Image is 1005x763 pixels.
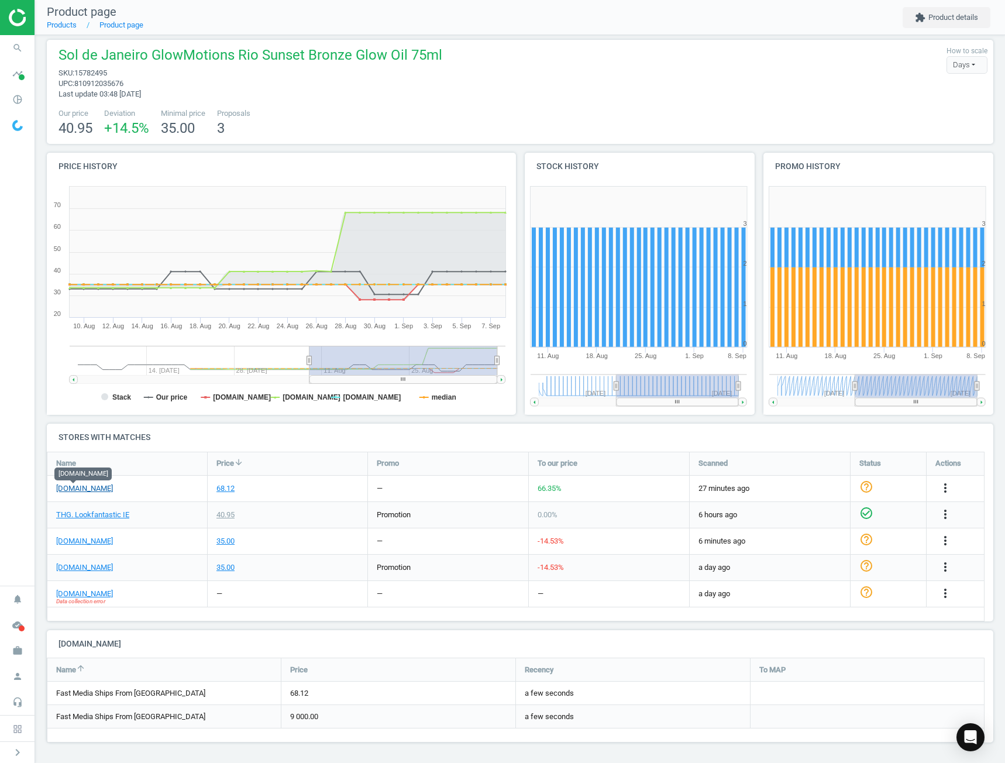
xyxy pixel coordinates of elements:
span: Scanned [698,458,728,469]
tspan: median [432,393,456,401]
div: 40.95 [216,510,235,520]
text: 70 [54,201,61,208]
div: — [377,536,383,547]
h4: Price history [47,153,516,180]
span: a day ago [698,589,841,599]
span: a day ago [698,562,841,573]
tspan: 8. Sep [966,352,985,359]
a: [DOMAIN_NAME] [56,536,113,547]
div: [DOMAIN_NAME] [54,468,112,480]
h4: Stock history [525,153,755,180]
tspan: 24. Aug [277,322,298,329]
tspan: 28. Aug [335,322,356,329]
tspan: 18. Aug [824,352,846,359]
i: extension [915,12,925,23]
text: 20 [54,310,61,317]
i: check_circle_outline [859,506,873,520]
span: -14.53 % [538,537,564,545]
text: 1 [982,300,986,307]
i: notifications [6,588,29,610]
div: — [216,589,222,599]
a: [DOMAIN_NAME] [56,562,113,573]
a: Product page [99,20,143,29]
tspan: [DOMAIN_NAME] [283,393,340,401]
text: 50 [54,245,61,252]
button: chevron_right [3,745,32,760]
span: To MAP [759,665,786,675]
h4: Stores with matches [47,424,993,451]
tspan: 18. Aug [586,352,607,359]
span: Product page [47,5,116,19]
i: headset_mic [6,691,29,713]
tspan: Stack [112,393,131,401]
i: search [6,37,29,59]
a: Fast Media Ships From [GEOGRAPHIC_DATA] [56,712,205,721]
tspan: 1. Sep [394,322,413,329]
i: help_outline [859,559,873,573]
i: arrow_upward [76,664,85,673]
span: Promo [377,458,399,469]
span: 40.95 [58,120,92,136]
div: — [377,589,383,599]
button: extensionProduct details [903,7,990,28]
span: Last update 03:48 [DATE] [58,90,141,98]
button: more_vert [938,534,952,549]
div: 9 000.00 [281,705,515,728]
h4: [DOMAIN_NAME] [47,630,993,658]
i: arrow_downward [234,458,243,467]
button: more_vert [938,507,952,523]
span: promotion [377,510,411,519]
span: Name [56,458,76,469]
span: upc : [58,79,74,88]
text: 3 [982,220,986,227]
tspan: 8. Sep [728,352,746,359]
tspan: [DOMAIN_NAME] [343,393,401,401]
span: sku : [58,68,74,77]
span: 66.35 % [538,484,562,493]
i: help_outline [859,532,873,547]
label: How to scale [947,46,987,56]
text: 3 [743,220,746,227]
button: more_vert [938,560,952,575]
div: — [377,483,383,494]
tspan: 22. Aug [247,322,269,329]
span: To our price [538,458,577,469]
span: 810912035676 [74,79,123,88]
a: THG. Lookfantastic IE [56,510,129,520]
span: Price [216,458,234,469]
span: Actions [935,458,961,469]
text: 40 [54,267,61,274]
text: 2 [982,260,986,267]
tspan: [DOMAIN_NAME] [213,393,271,401]
i: work [6,640,29,662]
span: Deviation [104,108,149,119]
i: help_outline [859,480,873,494]
i: pie_chart_outlined [6,88,29,111]
span: Proposals [217,108,250,119]
i: more_vert [938,507,952,521]
tspan: 25. Aug [873,352,895,359]
span: -14.53 % [538,563,564,572]
span: Minimal price [161,108,205,119]
span: 35.00 [161,120,195,136]
tspan: 1. Sep [685,352,704,359]
a: Products [47,20,77,29]
span: Data collection error [56,597,105,606]
i: more_vert [938,534,952,548]
i: more_vert [938,586,952,600]
span: Name [56,665,76,675]
a: [DOMAIN_NAME] [56,483,113,494]
a: [DOMAIN_NAME] [56,589,113,599]
span: 6 minutes ago [698,536,841,547]
button: more_vert [938,586,952,602]
span: promotion [377,563,411,572]
span: 6 hours ago [698,510,841,520]
i: chevron_right [11,745,25,759]
span: a few seconds [525,712,741,722]
tspan: 16. Aug [160,322,182,329]
div: 68.12 [216,483,235,494]
span: +14.5 % [104,120,149,136]
div: 68.12 [281,682,515,704]
i: timeline [6,63,29,85]
h4: Promo history [763,153,993,180]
